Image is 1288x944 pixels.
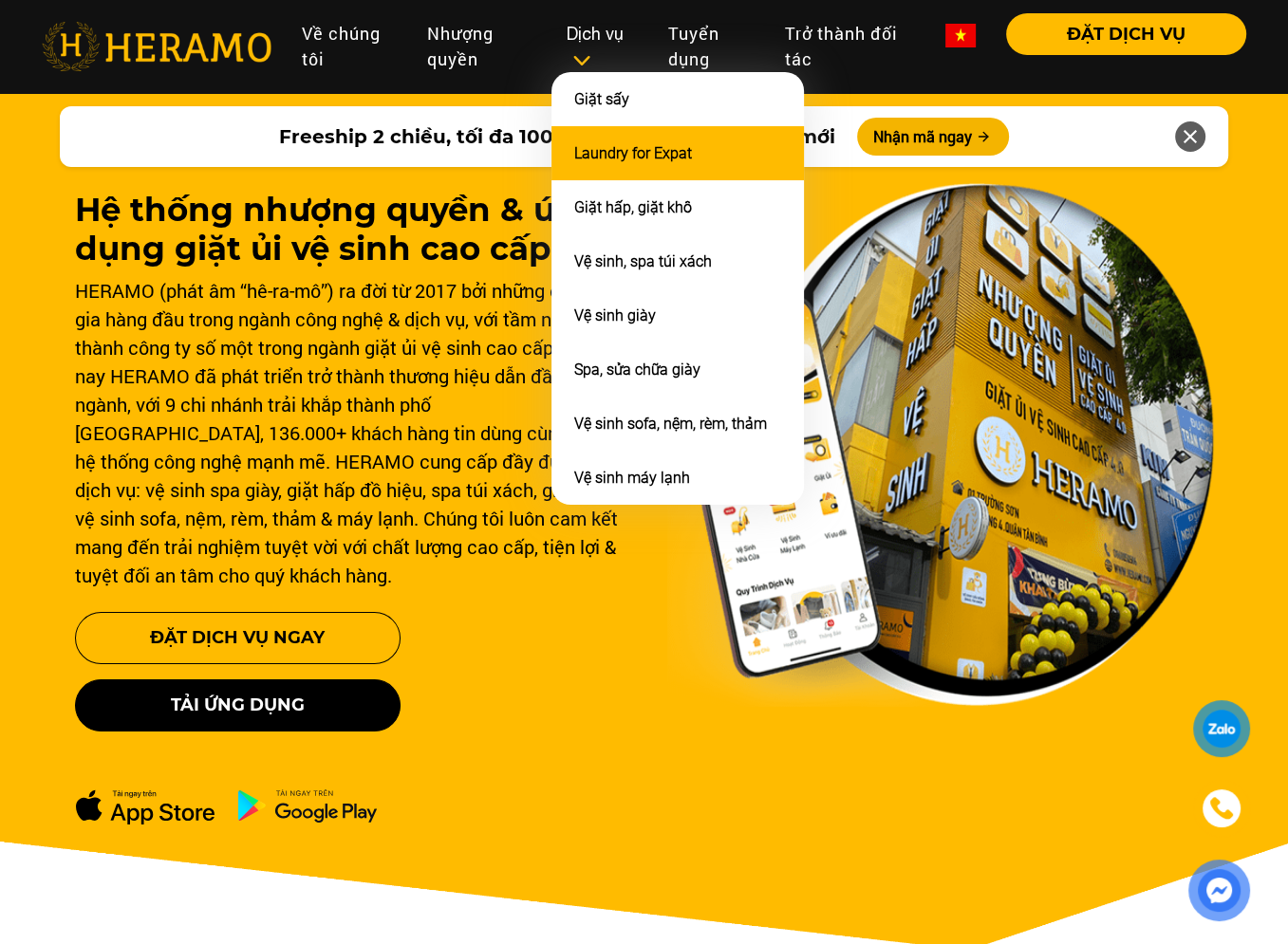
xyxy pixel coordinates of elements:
[412,13,551,80] a: Nhượng quyền
[574,306,656,324] a: Vệ sinh giày
[574,198,692,216] a: Giặt hấp, giặt khô
[571,51,591,70] img: subToggleIcon
[574,144,692,162] a: Laundry for Expat
[574,415,767,433] a: Vệ sinh sofa, nệm, rèm, thảm
[857,118,1009,156] button: Nhận mã ngay
[278,122,834,151] span: Freeship 2 chiều, tối đa 100K dành cho khách hàng mới
[287,13,411,80] a: Về chúng tôi
[574,361,700,379] a: Spa, sửa chữa giày
[574,469,690,487] a: Vệ sinh máy lạnh
[1211,798,1232,819] img: phone-icon
[667,183,1214,707] img: banner
[574,90,629,108] a: Giặt sấy
[653,13,770,80] a: Tuyển dụng
[75,788,215,825] img: apple-dowload
[567,21,639,72] div: Dịch vụ
[75,612,401,664] button: Đặt Dịch Vụ Ngay
[42,22,271,71] img: heramo-logo.png
[574,252,712,270] a: Vệ sinh, spa túi xách
[945,24,976,47] img: vn-flag.png
[75,679,401,731] button: Tải ứng dụng
[770,13,930,80] a: Trở thành đối tác
[1196,783,1247,834] a: phone-icon
[75,276,622,589] div: HERAMO (phát âm “hê-ra-mô”) ra đời từ 2017 bởi những chuyên gia hàng đầu trong ngành công nghệ & ...
[75,191,622,268] h1: Hệ thống nhượng quyền & ứng dụng giặt ủi vệ sinh cao cấp 4.0
[991,26,1246,43] a: ĐẶT DỊCH VỤ
[237,788,378,823] img: ch-dowload
[1006,13,1246,55] button: ĐẶT DỊCH VỤ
